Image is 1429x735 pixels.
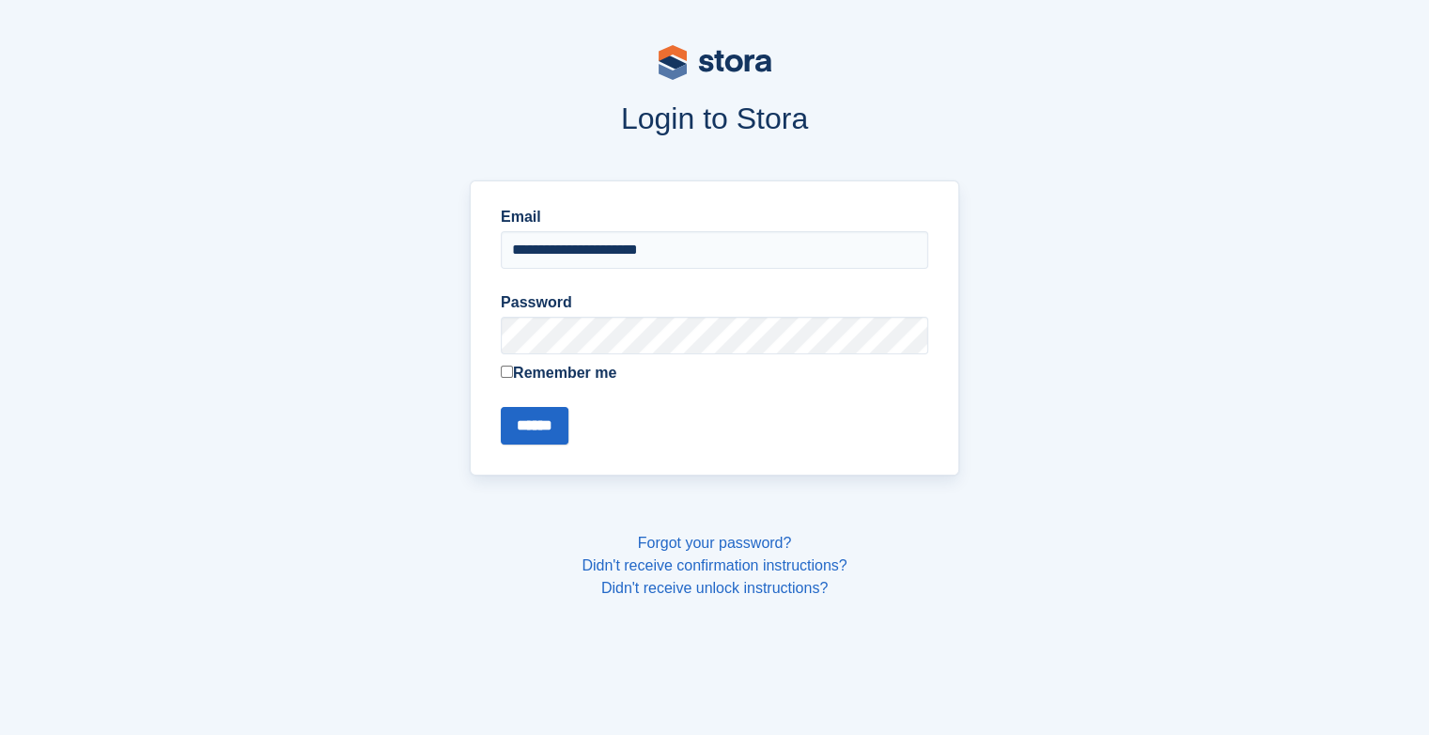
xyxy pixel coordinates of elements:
img: stora-logo-53a41332b3708ae10de48c4981b4e9114cc0af31d8433b30ea865607fb682f29.svg [659,45,771,80]
label: Remember me [501,362,928,384]
input: Remember me [501,366,513,378]
a: Didn't receive confirmation instructions? [582,557,847,573]
a: Forgot your password? [638,535,792,551]
label: Email [501,206,928,228]
h1: Login to Stora [112,102,1318,135]
a: Didn't receive unlock instructions? [601,580,828,596]
label: Password [501,291,928,314]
